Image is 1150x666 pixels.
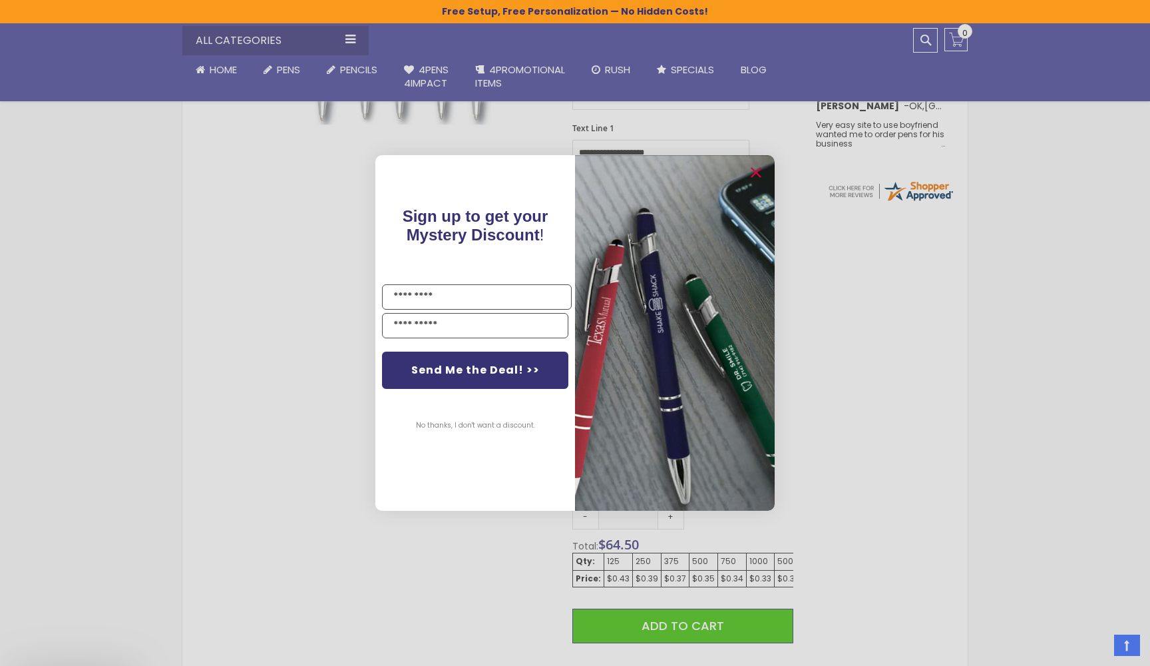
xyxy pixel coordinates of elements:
[745,162,767,183] button: Close dialog
[575,155,775,510] img: pop-up-image
[403,207,548,244] span: Sign up to get your Mystery Discount
[409,409,542,442] button: No thanks, I don't want a discount.
[1040,630,1150,666] iframe: Google Customer Reviews
[403,207,548,244] span: !
[382,352,568,389] button: Send Me the Deal! >>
